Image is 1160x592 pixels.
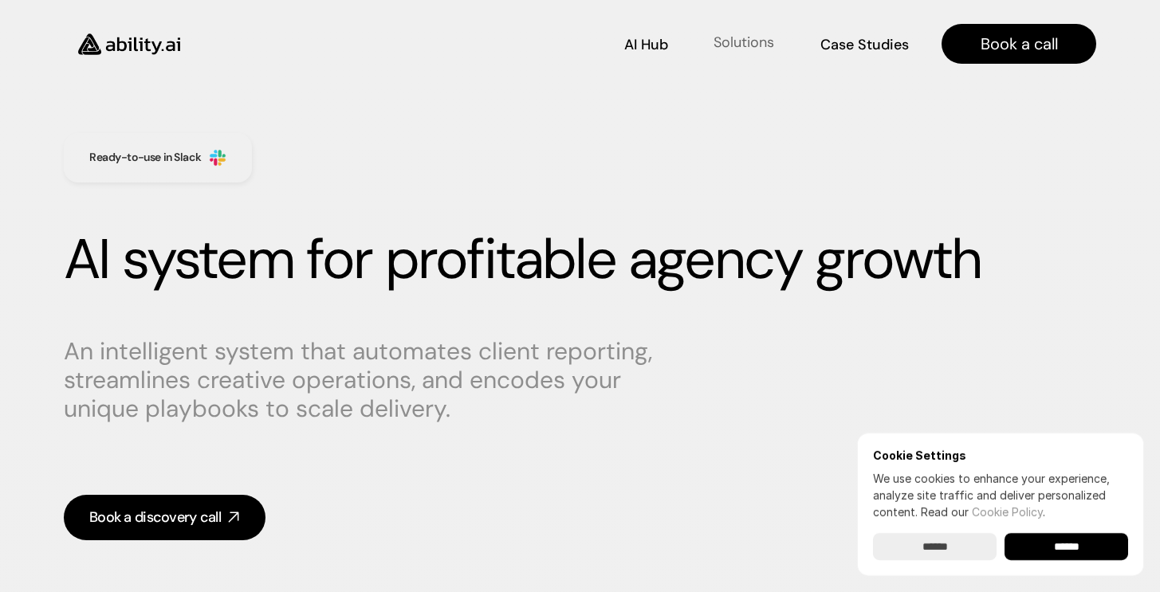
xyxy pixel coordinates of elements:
[203,24,1096,64] nav: Main navigation
[89,150,201,166] h3: Ready-to-use in Slack
[921,505,1045,519] span: Read our .
[64,337,670,423] p: An intelligent system that automates client reporting, streamlines creative operations, and encod...
[89,508,221,527] div: Book a discovery call
[981,33,1058,55] p: Book a call
[873,449,1128,462] h6: Cookie Settings
[64,495,265,540] a: Book a discovery call
[820,30,910,58] a: Case Studies
[873,470,1128,520] p: We use cookies to enhance your experience, analyze site traffic and deliver personalized content.
[972,505,1043,519] a: Cookie Policy
[624,30,668,58] a: AI Hub
[712,30,776,58] a: Solutions
[714,33,774,53] p: Solutions
[942,24,1096,64] a: Book a call
[820,35,909,55] p: Case Studies
[624,35,668,55] p: AI Hub
[64,226,1096,293] h1: AI system for profitable agency growth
